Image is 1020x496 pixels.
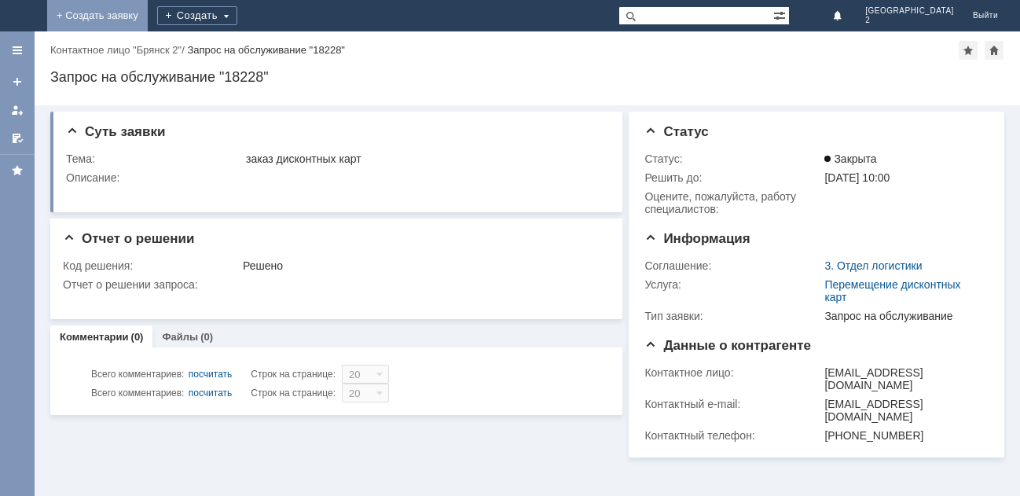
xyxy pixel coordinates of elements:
div: Код решения: [63,259,240,272]
div: [EMAIL_ADDRESS][DOMAIN_NAME] [824,366,981,391]
div: Решить до: [644,171,821,184]
div: Контактное лицо: [644,366,821,379]
div: Запрос на обслуживание "18228" [187,44,345,56]
span: Суть заявки [66,124,165,139]
div: Тема: [66,152,243,165]
div: Контактный телефон: [644,429,821,442]
span: Всего комментариев: [91,388,184,399]
a: Перемещение дисконтных карт [824,278,960,303]
span: Статус [644,124,708,139]
div: [EMAIL_ADDRESS][DOMAIN_NAME] [824,398,981,423]
a: Мои заявки [5,97,30,123]
span: 2 [865,16,954,25]
span: Отчет о решении [63,231,194,246]
span: [DATE] 10:00 [824,171,890,184]
div: (0) [131,331,144,343]
a: Мои согласования [5,126,30,151]
a: 3. Отдел логистики [824,259,922,272]
div: Отчет о решении запроса: [63,278,604,291]
div: заказ дисконтных карт [246,152,601,165]
span: Данные о контрагенте [644,338,811,353]
div: Статус: [644,152,821,165]
div: Создать [157,6,237,25]
div: Решено [243,259,601,272]
div: Oцените, пожалуйста, работу специалистов: [644,190,821,215]
a: Контактное лицо "Брянск 2" [50,44,182,56]
a: Файлы [162,331,198,343]
div: (0) [200,331,213,343]
div: Контактный e-mail: [644,398,821,410]
i: Строк на странице: [91,365,336,384]
span: Расширенный поиск [773,7,789,22]
div: Услуга: [644,278,821,291]
div: посчитать [189,384,233,402]
div: Соглашение: [644,259,821,272]
div: посчитать [189,365,233,384]
div: Тип заявки: [644,310,821,322]
div: Описание: [66,171,604,184]
div: [PHONE_NUMBER] [824,429,981,442]
span: Всего комментариев: [91,369,184,380]
div: Запрос на обслуживание "18228" [50,69,1004,85]
div: Добавить в избранное [959,41,978,60]
span: Закрыта [824,152,876,165]
div: Запрос на обслуживание [824,310,981,322]
i: Строк на странице: [91,384,336,402]
div: Сделать домашней страницей [985,41,1003,60]
div: / [50,44,187,56]
span: [GEOGRAPHIC_DATA] [865,6,954,16]
a: Комментарии [60,331,129,343]
a: Создать заявку [5,69,30,94]
span: Информация [644,231,750,246]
